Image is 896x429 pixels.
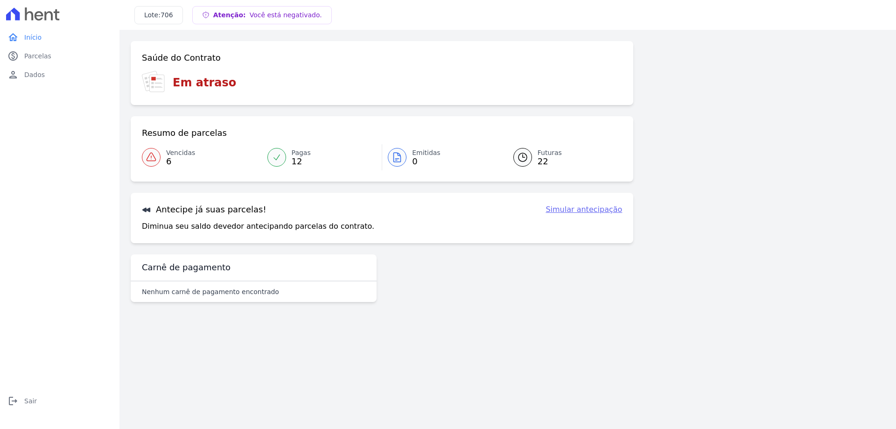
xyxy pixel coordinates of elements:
a: Futuras 22 [502,144,623,170]
a: personDados [4,65,116,84]
a: paidParcelas [4,47,116,65]
span: 22 [538,158,562,165]
a: homeInício [4,28,116,47]
h3: Saúde do Contrato [142,52,221,63]
span: 6 [166,158,195,165]
a: Pagas 12 [262,144,382,170]
span: 706 [161,11,173,19]
span: Início [24,33,42,42]
span: Sair [24,396,37,406]
h3: Atenção: [213,10,322,20]
p: Diminua seu saldo devedor antecipando parcelas do contrato. [142,221,374,232]
i: paid [7,50,19,62]
span: 12 [292,158,311,165]
i: home [7,32,19,43]
a: Emitidas 0 [382,144,502,170]
span: Parcelas [24,51,51,61]
span: Vencidas [166,148,195,158]
span: Você está negativado. [250,11,322,19]
h3: Antecipe já suas parcelas! [142,204,266,215]
a: Vencidas 6 [142,144,262,170]
span: 0 [412,158,441,165]
p: Nenhum carnê de pagamento encontrado [142,287,279,296]
a: Simular antecipação [546,204,622,215]
span: Pagas [292,148,311,158]
i: person [7,69,19,80]
i: logout [7,395,19,407]
h3: Resumo de parcelas [142,127,227,139]
h3: Em atraso [173,74,236,91]
h3: Lote: [144,10,173,20]
span: Emitidas [412,148,441,158]
span: Futuras [538,148,562,158]
h3: Carnê de pagamento [142,262,231,273]
span: Dados [24,70,45,79]
a: logoutSair [4,392,116,410]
